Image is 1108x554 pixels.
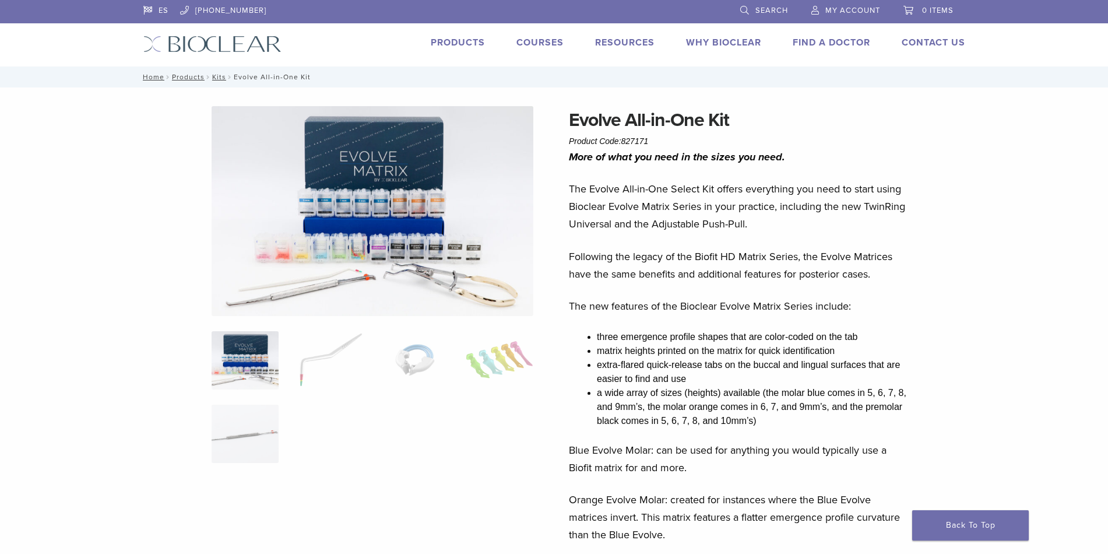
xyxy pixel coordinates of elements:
[569,106,912,134] h1: Evolve All-in-One Kit
[793,37,870,48] a: Find A Doctor
[139,73,164,81] a: Home
[569,441,912,476] p: Blue Evolve Molar: can be used for anything you would typically use a Biofit matrix for and more.
[205,74,212,80] span: /
[597,330,912,344] li: three emergence profile shapes that are color-coded on the tab
[143,36,282,52] img: Bioclear
[516,37,564,48] a: Courses
[621,136,649,146] span: 827171
[902,37,965,48] a: Contact Us
[226,74,234,80] span: /
[212,106,533,316] img: IMG_0457
[597,386,912,428] li: a wide array of sizes (heights) available (the molar blue comes in 5, 6, 7, 8, and 9mm’s, the mol...
[569,491,912,544] p: Orange Evolve Molar: created for instances where the Blue Evolve matrices invert. This matrix fea...
[164,74,172,80] span: /
[597,358,912,386] li: extra-flared quick-release tabs on the buccal and lingual surfaces that are easier to find and use
[597,344,912,358] li: matrix heights printed on the matrix for quick identification
[922,6,954,15] span: 0 items
[212,405,279,463] img: Evolve All-in-One Kit - Image 5
[569,136,648,146] span: Product Code:
[172,73,205,81] a: Products
[569,180,912,233] p: The Evolve All-in-One Select Kit offers everything you need to start using Bioclear Evolve Matrix...
[569,248,912,283] p: Following the legacy of the Biofit HD Matrix Series, the Evolve Matrices have the same benefits a...
[431,37,485,48] a: Products
[466,331,533,390] img: Evolve All-in-One Kit - Image 4
[912,510,1029,541] a: Back To Top
[381,331,448,390] img: Evolve All-in-One Kit - Image 3
[686,37,761,48] a: Why Bioclear
[296,331,363,390] img: Evolve All-in-One Kit - Image 2
[212,73,226,81] a: Kits
[825,6,880,15] span: My Account
[135,66,974,87] nav: Evolve All-in-One Kit
[755,6,788,15] span: Search
[569,297,912,315] p: The new features of the Bioclear Evolve Matrix Series include:
[212,331,279,390] img: IMG_0457-scaled-e1745362001290-300x300.jpg
[595,37,655,48] a: Resources
[569,150,785,163] i: More of what you need in the sizes you need.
